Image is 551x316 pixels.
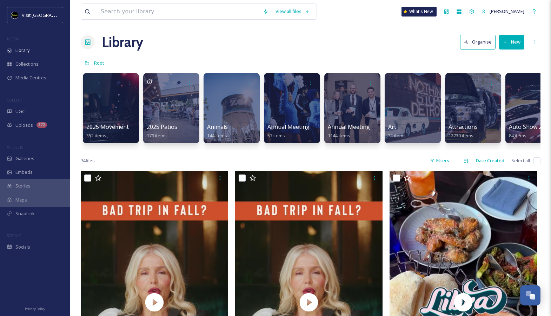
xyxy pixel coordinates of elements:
a: 2025 Patios179 items [147,124,177,139]
a: Attractions12730 items [449,124,478,139]
span: [PERSON_NAME] [490,8,524,14]
span: Privacy Policy [25,307,45,311]
a: Annual Meeting57 items [267,124,310,139]
span: Maps [15,197,27,203]
span: Library [15,47,29,54]
button: Organise [460,35,496,49]
span: UGC [15,108,25,115]
span: COLLECT [7,97,22,103]
a: Art31 items [388,124,406,139]
span: Annual Meeting [267,123,310,131]
input: Search your library [97,4,259,19]
span: Visit [GEOGRAPHIC_DATA] [22,12,76,18]
span: SnapLink [15,210,35,217]
a: Library [102,32,143,53]
span: 84 items [509,132,526,139]
span: Embeds [15,169,33,176]
span: 57 items [267,132,285,139]
a: 2025 Movement352 items [86,124,129,139]
span: 31 items [388,132,406,139]
a: Privacy Policy [25,304,45,312]
a: Annual Meeting (Eblast)1144 items [328,124,391,139]
a: Root [94,59,104,67]
span: Stories [15,183,31,189]
span: 12730 items [449,132,473,139]
span: Socials [15,244,30,250]
span: Select all [511,157,530,164]
span: Annual Meeting (Eblast) [328,123,391,131]
a: Animals144 items [207,124,228,139]
span: Media Centres [15,74,46,81]
div: Date Created [472,154,508,167]
span: 352 items [86,132,106,139]
span: SOCIALS [7,233,21,238]
span: WIDGETS [7,144,23,150]
a: What's New [401,7,437,17]
span: Animals [207,123,228,131]
div: 372 [36,122,47,128]
button: New [499,35,524,49]
img: VISIT%20DETROIT%20LOGO%20-%20BLACK%20BACKGROUND.png [11,12,18,19]
span: Root [94,60,104,66]
span: MEDIA [7,36,19,41]
span: 179 items [147,132,167,139]
span: Attractions [449,123,478,131]
span: 74 file s [81,157,95,164]
span: Galleries [15,155,34,162]
a: View all files [272,5,313,18]
div: Filters [426,154,453,167]
span: 144 items [207,132,227,139]
span: 2025 Patios [147,123,177,131]
button: Open Chat [520,285,540,305]
a: [PERSON_NAME] [478,5,528,18]
span: Uploads [15,122,33,129]
span: Art [388,123,396,131]
span: 1144 items [328,132,350,139]
span: 2025 Movement [86,123,129,131]
span: Collections [15,61,39,67]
